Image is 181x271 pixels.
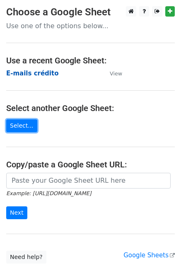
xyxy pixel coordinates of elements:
a: View [101,70,122,77]
a: Select... [6,119,37,132]
h4: Use a recent Google Sheet: [6,56,175,65]
input: Next [6,206,27,219]
a: Need help? [6,251,46,264]
div: Widget de chat [140,231,181,271]
p: Use one of the options below... [6,22,175,30]
small: Example: [URL][DOMAIN_NAME] [6,190,91,196]
iframe: Chat Widget [140,231,181,271]
h4: Copy/paste a Google Sheet URL: [6,160,175,169]
a: E-mails crédito [6,70,58,77]
small: View [110,70,122,77]
a: Google Sheets [123,252,175,259]
input: Paste your Google Sheet URL here [6,173,171,189]
h3: Choose a Google Sheet [6,6,175,18]
h4: Select another Google Sheet: [6,103,175,113]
